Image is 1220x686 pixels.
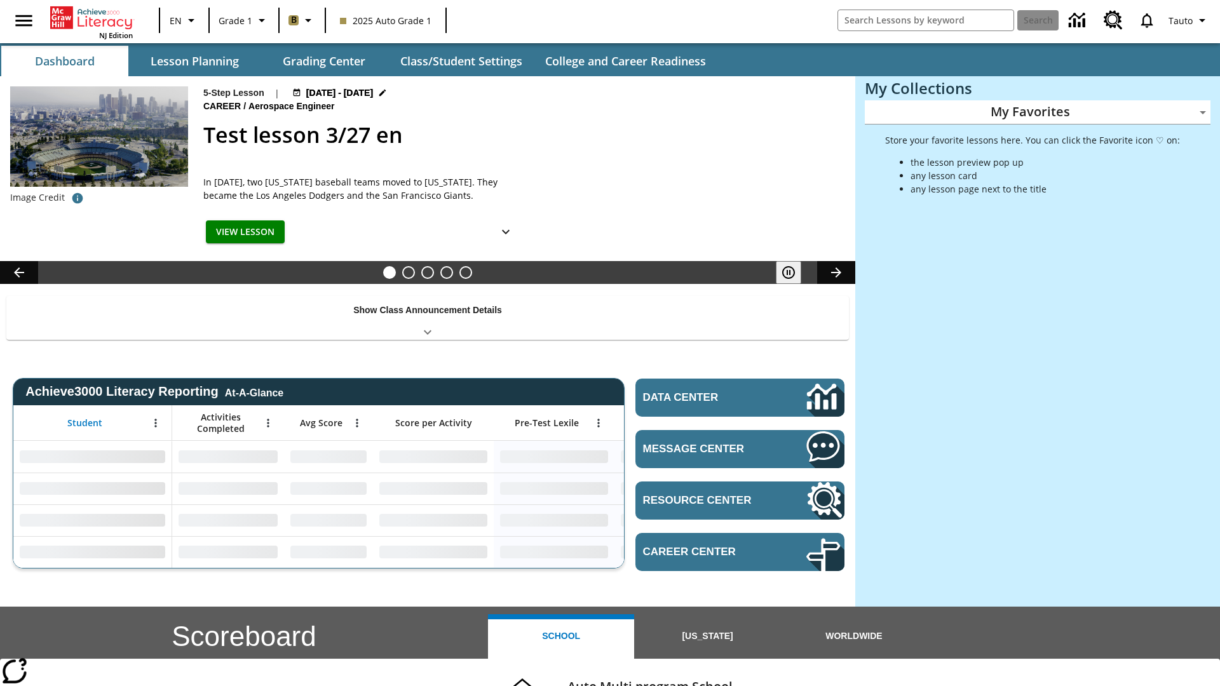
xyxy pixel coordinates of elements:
div: Pause [776,261,814,284]
div: At-A-Glance [225,385,283,399]
span: Score per Activity [395,417,472,429]
div: No Data, [284,536,373,568]
button: View Lesson [206,220,285,244]
button: Boost Class color is light brown. Change class color [283,9,321,32]
li: the lesson preview pop up [911,156,1180,169]
div: Show Class Announcement Details [6,296,849,340]
div: No Data, [172,536,284,568]
div: Home [50,4,133,40]
a: Data Center [1061,3,1096,38]
button: Open Menu [589,414,608,433]
button: Slide 4 Pre-release lesson [440,266,453,279]
span: Student [67,417,102,429]
button: Slide 1 Test lesson 3/27 en [383,266,396,279]
img: Dodgers stadium. [10,86,188,187]
div: No Data, [172,504,284,536]
div: No Data, [284,504,373,536]
div: No Data, [284,473,373,504]
span: | [274,86,280,100]
div: No Data, [614,536,735,568]
button: Aug 24 - Aug 24 Choose Dates [290,86,390,100]
li: any lesson page next to the title [911,182,1180,196]
a: Message Center [635,430,844,468]
div: No Data, [172,473,284,504]
button: Image credit: David Sucsy/E+/Getty Images [65,187,90,210]
div: No Data, [614,504,735,536]
a: Career Center [635,533,844,571]
span: [DATE] - [DATE] [306,86,373,100]
span: Grade 1 [219,14,252,27]
a: Notifications [1130,4,1163,37]
div: No Data, [172,441,284,473]
span: Resource Center [643,494,768,507]
a: Resource Center, Will open in new tab [635,481,844,520]
a: Home [50,5,133,30]
span: Aerospace Engineer [248,100,337,114]
li: any lesson card [911,169,1180,182]
button: Class/Student Settings [390,46,532,76]
button: Grade: Grade 1, Select a grade [213,9,274,32]
span: B [291,12,297,28]
button: Profile/Settings [1163,9,1215,32]
div: No Data, [284,441,373,473]
span: Achieve3000 Literacy Reporting [25,384,283,399]
span: Avg Score [300,417,342,429]
p: Show Class Announcement Details [353,304,502,317]
button: Open Menu [146,414,165,433]
span: Message Center [643,443,768,455]
div: No Data, [614,473,735,504]
span: Career [203,100,243,114]
span: Activities Completed [179,412,262,434]
button: Lesson Planning [131,46,258,76]
button: Open Menu [348,414,367,433]
p: 5-Step Lesson [203,86,264,100]
span: NJ Edition [99,30,133,40]
button: Dashboard [1,46,128,76]
button: Grading Center [261,46,388,76]
input: search field [838,10,1013,30]
button: Language: EN, Select a language [164,9,205,32]
button: Open side menu [5,2,43,39]
p: Image Credit [10,191,65,204]
span: Career Center [643,546,768,558]
div: No Data, [614,441,735,473]
h3: My Collections [865,79,1210,97]
button: Worldwide [781,614,927,659]
a: Resource Center, Will open in new tab [1096,3,1130,37]
button: Slide 3 Cars of the Future? [421,266,434,279]
div: My Favorites [865,100,1210,124]
h2: Test lesson 3/27 en [203,119,840,151]
button: Slide 5 Remembering Justice O'Connor [459,266,472,279]
a: Data Center [635,379,844,417]
button: Show Details [493,220,518,244]
span: 2025 Auto Grade 1 [340,14,431,27]
button: College and Career Readiness [535,46,716,76]
span: Pre-Test Lexile [515,417,579,429]
span: Tauto [1169,14,1193,27]
button: Lesson carousel, Next [817,261,855,284]
span: In 1958, two New York baseball teams moved to California. They became the Los Angeles Dodgers and... [203,175,521,202]
span: / [243,101,246,111]
p: Store your favorite lessons here. You can click the Favorite icon ♡ on: [885,133,1180,147]
button: School [488,614,634,659]
button: [US_STATE] [634,614,780,659]
span: EN [170,14,182,27]
div: In [DATE], two [US_STATE] baseball teams moved to [US_STATE]. They became the Los Angeles Dodgers... [203,175,521,202]
span: Data Center [643,391,763,404]
button: Pause [776,261,801,284]
button: Slide 2 Ask the Scientist: Furry Friends [402,266,415,279]
button: Open Menu [259,414,278,433]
